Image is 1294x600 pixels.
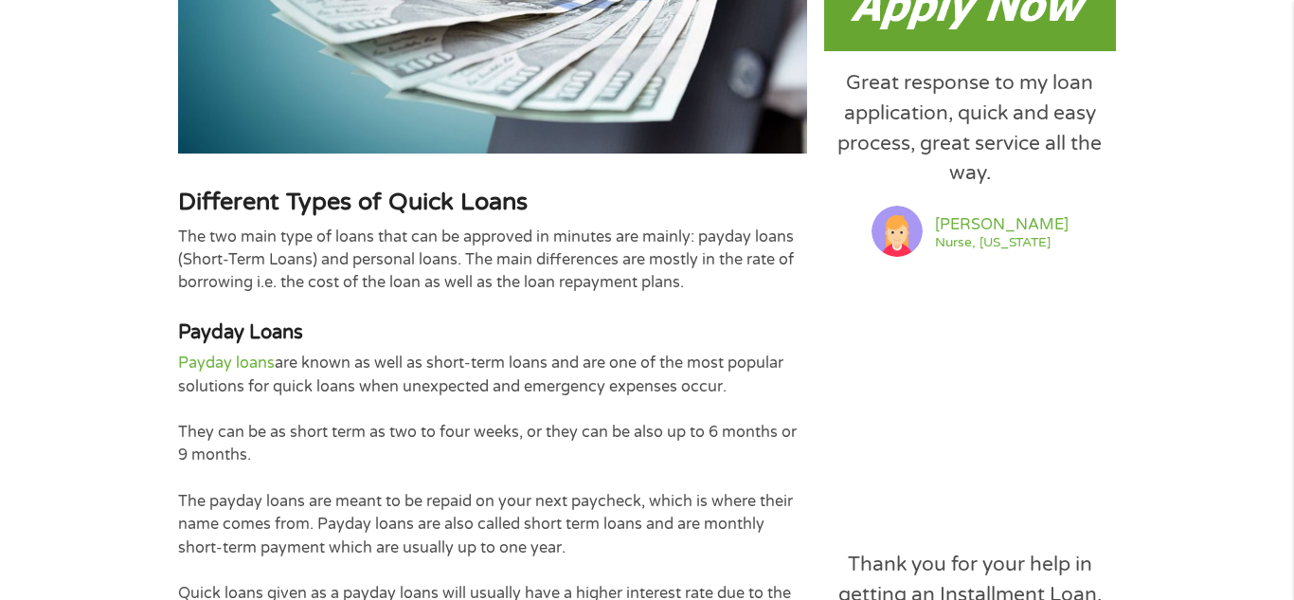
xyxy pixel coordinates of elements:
[824,277,1115,533] iframe: 515 Las Olas Boulevard, FL 33301
[178,490,807,559] p: The payday loans are meant to be repaid on your next paycheck, which is where their name comes fr...
[935,213,1069,236] a: [PERSON_NAME]
[178,226,807,295] p: The two main type of loans that can be approved in minutes are mainly: payday loans (Short-Term L...
[178,187,807,218] h3: Different Types of Quick Loans
[178,421,807,467] p: They can be as short term as two to four weeks, or they can be also up to 6 months or 9 months.
[178,320,807,345] h4: Payday Loans
[178,352,807,398] p: are known as well as short-term loans and are one of the most popular solutions for quick loans w...
[824,68,1115,188] div: Great response to my loan application, quick and easy process, great service all the way.
[935,236,1069,249] a: Nurse, [US_STATE]
[178,354,275,373] a: Payday loans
